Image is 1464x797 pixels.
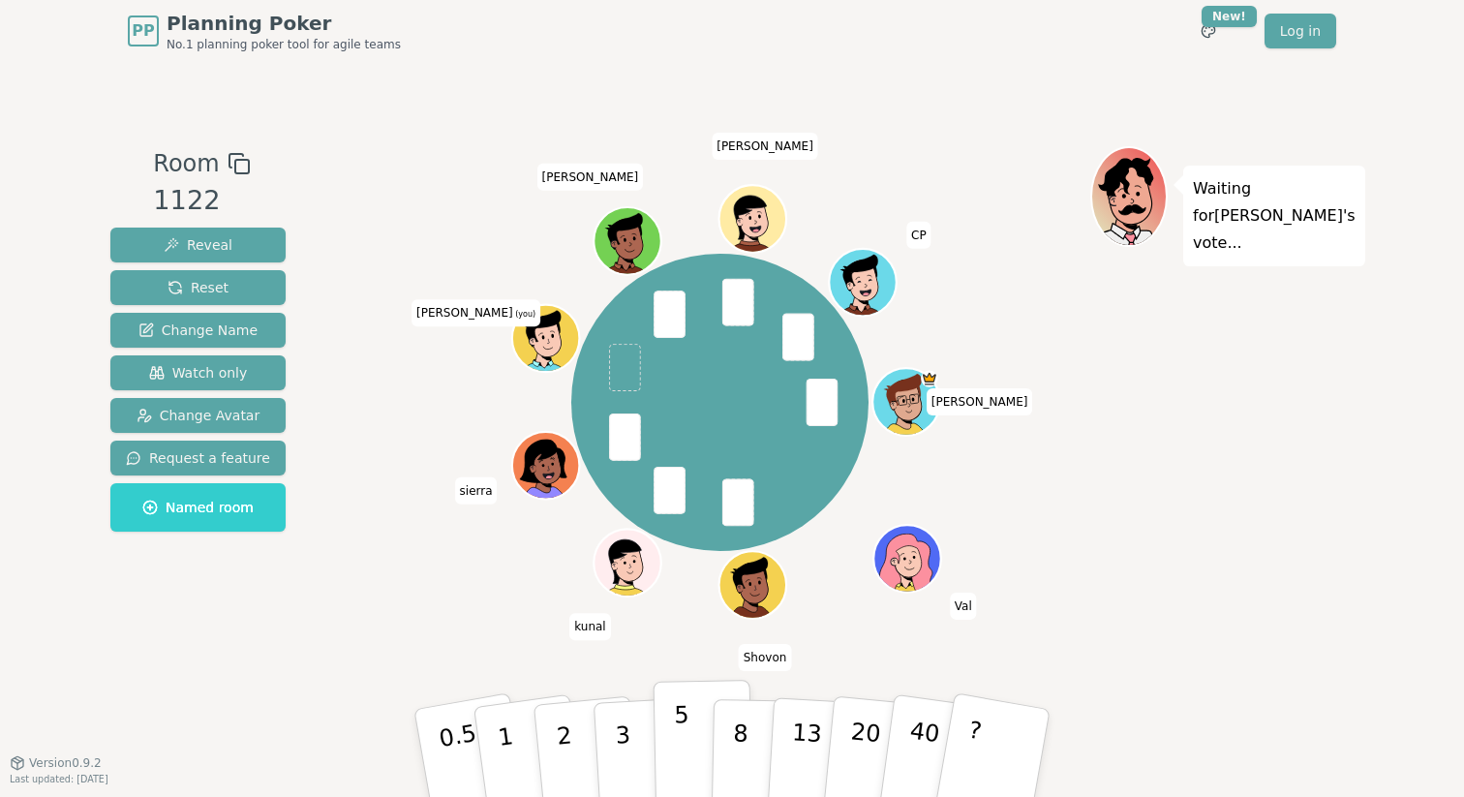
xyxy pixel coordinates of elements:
span: Reset [168,278,229,297]
div: 1122 [153,181,250,221]
button: Named room [110,483,286,532]
a: Log in [1265,14,1336,48]
span: Click to change your name [950,593,977,620]
button: Click to change your avatar [514,307,577,370]
div: New! [1202,6,1257,27]
button: Change Name [110,313,286,348]
button: Watch only [110,355,286,390]
button: Change Avatar [110,398,286,433]
button: New! [1191,14,1226,48]
span: Last updated: [DATE] [10,774,108,784]
span: Click to change your name [455,477,498,505]
span: Click to change your name [927,388,1033,415]
span: Click to change your name [712,133,818,160]
button: Reset [110,270,286,305]
span: Click to change your name [412,300,540,327]
span: Change Name [138,321,258,340]
button: Request a feature [110,441,286,475]
span: spencer is the host [921,371,937,387]
span: Reveal [164,235,232,255]
span: Version 0.9.2 [29,755,102,771]
span: Request a feature [126,448,270,468]
button: Reveal [110,228,286,262]
span: Planning Poker [167,10,401,37]
span: Watch only [149,363,248,383]
span: (you) [513,311,536,320]
span: PP [132,19,154,43]
span: Room [153,146,219,181]
p: Waiting for [PERSON_NAME] 's vote... [1193,175,1356,257]
a: PPPlanning PokerNo.1 planning poker tool for agile teams [128,10,401,52]
span: Click to change your name [739,644,792,671]
span: No.1 planning poker tool for agile teams [167,37,401,52]
span: Change Avatar [137,406,260,425]
button: Version0.9.2 [10,755,102,771]
span: Click to change your name [906,222,931,249]
span: Click to change your name [569,614,610,641]
span: Click to change your name [537,164,644,191]
span: Named room [142,498,254,517]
